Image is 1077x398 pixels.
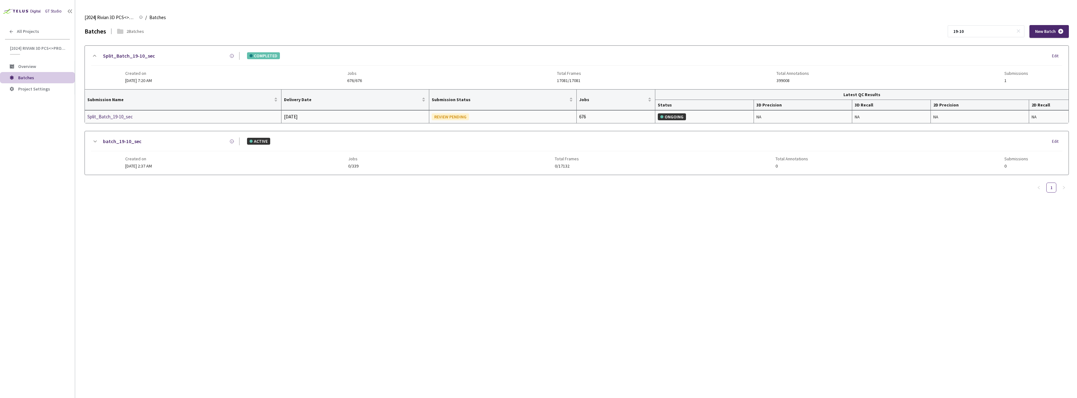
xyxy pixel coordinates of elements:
div: NA [933,113,1026,120]
div: [DATE] [284,113,426,121]
th: Submission Status [429,90,577,110]
span: Jobs [348,156,358,161]
div: Batches [85,26,106,36]
div: 676 [579,113,652,121]
th: 3D Recall [852,100,931,110]
div: batch_19-10_secACTIVEEditCreated on[DATE] 2:37 AMJobs0/339Total Frames0/17132Total Annotations0Su... [85,131,1069,175]
span: Total Annotations [776,71,809,76]
th: 2D Precision [931,100,1029,110]
span: left [1037,186,1041,189]
th: Delivery Date [281,90,429,110]
li: 1 [1046,183,1056,193]
span: [2024] Rivian 3D PCS<>Production [10,46,66,51]
span: [DATE] 7:20 AM [125,78,152,83]
th: Submission Name [85,90,281,110]
span: New Batch [1035,29,1056,34]
li: Next Page [1059,183,1069,193]
div: NA [1032,113,1066,120]
span: Total Frames [555,156,579,161]
span: All Projects [17,29,39,34]
div: ONGOING [658,113,686,120]
span: Total Frames [557,71,581,76]
span: 399008 [776,78,809,83]
span: 0/17132 [555,164,579,168]
th: 3D Precision [754,100,852,110]
div: Edit [1052,138,1062,145]
span: Jobs [347,71,362,76]
div: GT Studio [45,8,62,14]
span: 0 [1004,164,1028,168]
div: COMPLETED [247,52,280,59]
span: 0 [776,164,808,168]
span: Project Settings [18,86,50,92]
span: right [1062,186,1066,189]
div: NA [756,113,849,120]
th: Latest QC Results [655,90,1069,100]
span: Batches [18,75,34,80]
th: Status [655,100,754,110]
span: [2024] Rivian 3D PCS<>Production [85,14,135,21]
div: NA [855,113,928,120]
div: Edit [1052,53,1062,59]
span: Overview [18,64,36,69]
span: 676/676 [347,78,362,83]
span: 0/339 [348,164,358,168]
span: 17081/17081 [557,78,581,83]
a: Split_Batch_19-10_sec [87,113,154,121]
button: right [1059,183,1069,193]
span: Submissions [1004,156,1028,161]
span: Created on [125,156,152,161]
span: Submission Status [432,97,568,102]
th: 2D Recall [1029,100,1069,110]
input: Search [950,26,1016,37]
span: Total Annotations [776,156,808,161]
li: / [145,14,147,21]
div: REVIEW PENDING [432,113,469,120]
span: Jobs [579,97,647,102]
span: Submission Name [87,97,273,102]
span: 1 [1004,78,1028,83]
span: Submissions [1004,71,1028,76]
a: batch_19-10_sec [103,137,142,145]
a: 1 [1047,183,1056,192]
span: Batches [149,14,166,21]
th: Jobs [577,90,655,110]
div: 2 Batches [126,28,144,35]
a: Split_Batch_19-10_sec [103,52,155,60]
button: left [1034,183,1044,193]
div: Split_Batch_19-10_secCOMPLETEDEditCreated on[DATE] 7:20 AMJobs676/676Total Frames17081/17081Total... [85,46,1069,89]
li: Previous Page [1034,183,1044,193]
span: [DATE] 2:37 AM [125,163,152,169]
div: ACTIVE [247,138,270,145]
span: Created on [125,71,152,76]
span: Delivery Date [284,97,420,102]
